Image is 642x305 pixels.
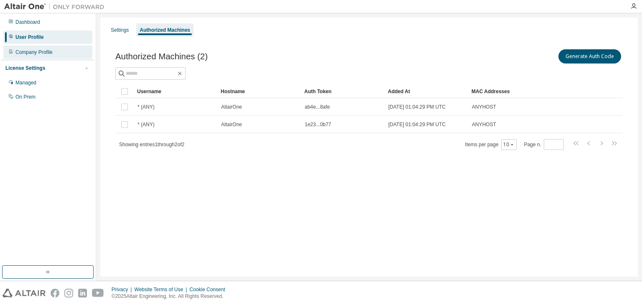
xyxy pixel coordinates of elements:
[92,289,104,297] img: youtube.svg
[472,121,496,128] span: ANYHOST
[64,289,73,297] img: instagram.svg
[15,94,36,100] div: On Prem
[524,139,564,150] span: Page n.
[221,104,242,110] span: AltairOne
[111,27,129,33] div: Settings
[15,19,40,25] div: Dashboard
[305,104,330,110] span: ab4e...8afe
[138,104,155,110] span: * (ANY)
[304,85,381,98] div: Auth Token
[189,286,230,293] div: Cookie Consent
[388,121,446,128] span: [DATE] 01:04:29 PM UTC
[138,121,155,128] span: * (ANY)
[3,289,46,297] img: altair_logo.svg
[471,85,535,98] div: MAC Addresses
[112,286,134,293] div: Privacy
[221,121,242,128] span: AltairOne
[78,289,87,297] img: linkedin.svg
[472,104,496,110] span: ANYHOST
[15,49,53,56] div: Company Profile
[5,65,45,71] div: License Settings
[4,3,109,11] img: Altair One
[119,142,184,147] span: Showing entries 1 through 2 of 2
[115,52,208,61] span: Authorized Machines (2)
[51,289,59,297] img: facebook.svg
[388,85,465,98] div: Added At
[388,104,446,110] span: [DATE] 01:04:29 PM UTC
[15,79,36,86] div: Managed
[465,139,517,150] span: Items per page
[558,49,621,64] button: Generate Auth Code
[15,34,43,41] div: User Profile
[221,85,298,98] div: Hostname
[503,141,515,148] button: 10
[112,293,230,300] p: © 2025 Altair Engineering, Inc. All Rights Reserved.
[305,121,331,128] span: 1e23...0b77
[140,27,190,33] div: Authorized Machines
[137,85,214,98] div: Username
[134,286,189,293] div: Website Terms of Use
